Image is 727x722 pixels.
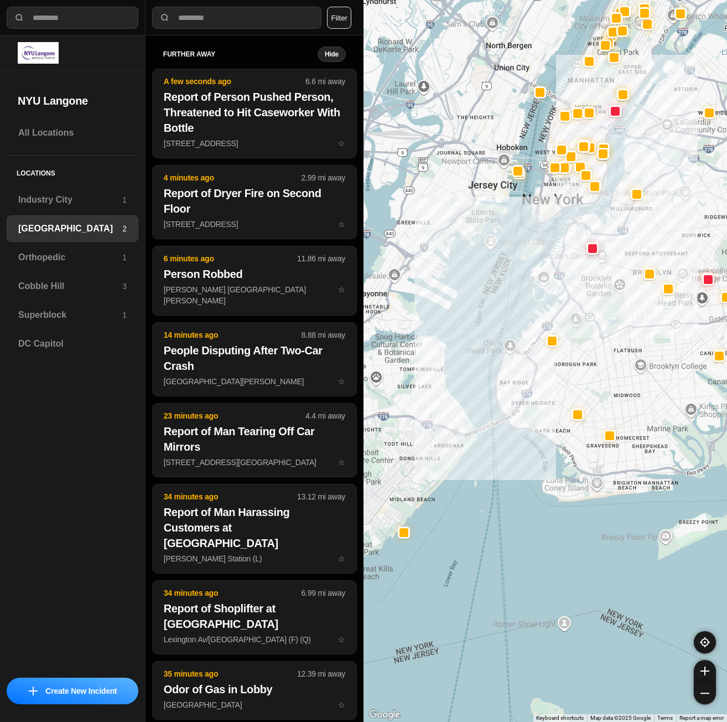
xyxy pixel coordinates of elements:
[305,410,345,421] p: 4.4 mi away
[152,554,357,563] a: 34 minutes ago13.12 mi awayReport of Man Harassing Customers at [GEOGRAPHIC_DATA][PERSON_NAME] St...
[338,377,345,386] span: star
[297,491,345,502] p: 13.12 mi away
[164,587,302,599] p: 34 minutes ago
[164,266,345,282] h2: Person Robbed
[164,601,345,632] h2: Report of Shoplifter at [GEOGRAPHIC_DATA]
[152,138,357,148] a: A few seconds ago6.6 mi awayReport of Person Pushed Person, Threatened to Hit Caseworker With Bot...
[152,246,357,316] button: 6 minutes ago11.86 mi awayPerson Robbed[PERSON_NAME] [GEOGRAPHIC_DATA][PERSON_NAME]star
[164,491,297,502] p: 34 minutes ago
[338,635,345,644] span: star
[152,484,357,574] button: 34 minutes ago13.12 mi awayReport of Man Harassing Customers at [GEOGRAPHIC_DATA][PERSON_NAME] St...
[7,156,138,187] h5: Locations
[338,554,345,563] span: star
[305,76,345,87] p: 6.6 mi away
[700,667,709,675] img: zoom-in
[18,222,122,235] h3: [GEOGRAPHIC_DATA]
[152,69,357,158] button: A few seconds ago6.6 mi awayReport of Person Pushed Person, Threatened to Hit Caseworker With Bot...
[7,302,138,328] a: Superblock1
[7,215,138,242] a: [GEOGRAPHIC_DATA]2
[164,343,345,374] h2: People Disputing After Two-Car Crash
[536,714,584,722] button: Keyboard shortcuts
[152,285,357,294] a: 6 minutes ago11.86 mi awayPerson Robbed[PERSON_NAME] [GEOGRAPHIC_DATA][PERSON_NAME]star
[325,50,339,59] small: Hide
[590,715,651,721] span: Map data ©2025 Google
[152,635,357,644] a: 34 minutes ago6.99 mi awayReport of Shoplifter at [GEOGRAPHIC_DATA]Lexington Av/[GEOGRAPHIC_DATA]...
[164,457,345,468] p: [STREET_ADDRESS][GEOGRAPHIC_DATA]
[122,194,127,205] p: 1
[657,715,673,721] a: Terms (opens in new tab)
[18,337,127,350] h3: DC Capitol
[18,126,127,140] h3: All Locations
[164,668,297,679] p: 35 minutes ago
[7,244,138,271] a: Orthopedic1
[164,553,345,564] p: [PERSON_NAME] Station (L)
[164,284,345,306] p: [PERSON_NAME] [GEOGRAPHIC_DATA][PERSON_NAME]
[152,377,357,386] a: 14 minutes ago8.88 mi awayPeople Disputing After Two-Car Crash[GEOGRAPHIC_DATA][PERSON_NAME]star
[152,219,357,229] a: 4 minutes ago2.99 mi awayReport of Dryer Fire on Second Floor[STREET_ADDRESS]star
[159,12,170,23] img: search
[164,76,305,87] p: A few seconds ago
[164,172,302,183] p: 4 minutes ago
[7,331,138,357] a: DC Capitol
[694,660,716,682] button: zoom-in
[164,185,345,216] h2: Report of Dryer Fire on Second Floor
[14,12,25,23] img: search
[18,193,122,207] h3: Industry City
[679,715,724,721] a: Report a map error
[338,285,345,294] span: star
[164,253,297,264] p: 6 minutes ago
[164,410,305,421] p: 23 minutes ago
[163,50,318,59] h5: further away
[18,93,127,109] h2: NYU Langone
[122,281,127,292] p: 3
[152,457,357,467] a: 23 minutes ago4.4 mi awayReport of Man Tearing Off Car Mirrors[STREET_ADDRESS][GEOGRAPHIC_DATA]star
[18,251,122,264] h3: Orthopedic
[164,504,345,551] h2: Report of Man Harassing Customers at [GEOGRAPHIC_DATA]
[164,138,345,149] p: [STREET_ADDRESS]
[122,310,127,321] p: 1
[164,699,345,710] p: [GEOGRAPHIC_DATA]
[152,322,357,396] button: 14 minutes ago8.88 mi awayPeople Disputing After Two-Car Crash[GEOGRAPHIC_DATA][PERSON_NAME]star
[338,458,345,467] span: star
[302,587,345,599] p: 6.99 mi away
[700,637,710,647] img: recenter
[318,47,346,62] button: Hide
[7,187,138,213] a: Industry City1
[302,172,345,183] p: 2.99 mi away
[122,223,127,234] p: 2
[152,661,357,720] button: 35 minutes ago12.39 mi awayOdor of Gas in Lobby[GEOGRAPHIC_DATA]star
[164,682,345,697] h2: Odor of Gas in Lobby
[152,580,357,654] button: 34 minutes ago6.99 mi awayReport of Shoplifter at [GEOGRAPHIC_DATA]Lexington Av/[GEOGRAPHIC_DATA]...
[338,220,345,229] span: star
[164,376,345,387] p: [GEOGRAPHIC_DATA][PERSON_NAME]
[694,682,716,704] button: zoom-out
[152,165,357,239] button: 4 minutes ago2.99 mi awayReport of Dryer Fire on Second Floor[STREET_ADDRESS]star
[164,634,345,645] p: Lexington Av/[GEOGRAPHIC_DATA] (F) (Q)
[7,678,138,704] button: iconCreate New Incident
[302,329,345,341] p: 8.88 mi away
[338,139,345,148] span: star
[366,708,403,722] a: Open this area in Google Maps (opens a new window)
[694,631,716,653] button: recenter
[152,403,357,477] button: 23 minutes ago4.4 mi awayReport of Man Tearing Off Car Mirrors[STREET_ADDRESS][GEOGRAPHIC_DATA]star
[164,89,345,136] h2: Report of Person Pushed Person, Threatened to Hit Caseworker With Bottle
[700,689,709,698] img: zoom-out
[18,280,122,293] h3: Cobble Hill
[366,708,403,722] img: Google
[164,329,302,341] p: 14 minutes ago
[297,668,345,679] p: 12.39 mi away
[327,7,351,29] button: Filter
[7,120,138,146] a: All Locations
[18,308,122,322] h3: Superblock
[7,273,138,300] a: Cobble Hill3
[338,700,345,709] span: star
[18,42,59,64] img: logo
[164,424,345,455] h2: Report of Man Tearing Off Car Mirrors
[152,700,357,709] a: 35 minutes ago12.39 mi awayOdor of Gas in Lobby[GEOGRAPHIC_DATA]star
[45,685,117,697] p: Create New Incident
[29,687,38,695] img: icon
[297,253,345,264] p: 11.86 mi away
[122,252,127,263] p: 1
[164,219,345,230] p: [STREET_ADDRESS]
